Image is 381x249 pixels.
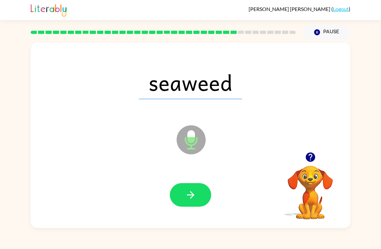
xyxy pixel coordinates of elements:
[249,6,331,12] span: [PERSON_NAME] [PERSON_NAME]
[304,25,350,40] button: Pause
[249,6,350,12] div: ( )
[278,156,343,220] video: Your browser must support playing .mp4 files to use Literably. Please try using another browser.
[139,66,242,99] span: seaweed
[333,6,349,12] a: Logout
[31,3,67,17] img: Literably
